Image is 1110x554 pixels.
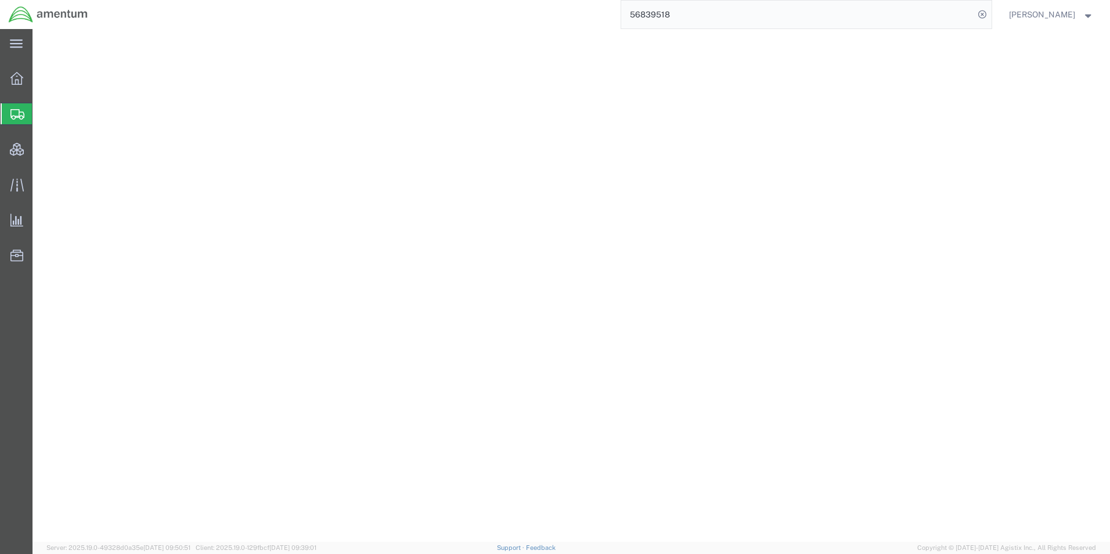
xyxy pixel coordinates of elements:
img: logo [8,6,88,23]
span: [DATE] 09:39:01 [269,544,316,551]
span: Server: 2025.19.0-49328d0a35e [46,544,190,551]
span: Jason Martin [1009,8,1075,21]
a: Feedback [526,544,556,551]
span: Copyright © [DATE]-[DATE] Agistix Inc., All Rights Reserved [917,543,1096,553]
input: Search for shipment number, reference number [621,1,974,28]
iframe: FS Legacy Container [33,29,1110,542]
span: Client: 2025.19.0-129fbcf [196,544,316,551]
span: [DATE] 09:50:51 [143,544,190,551]
button: [PERSON_NAME] [1008,8,1094,21]
a: Support [497,544,526,551]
